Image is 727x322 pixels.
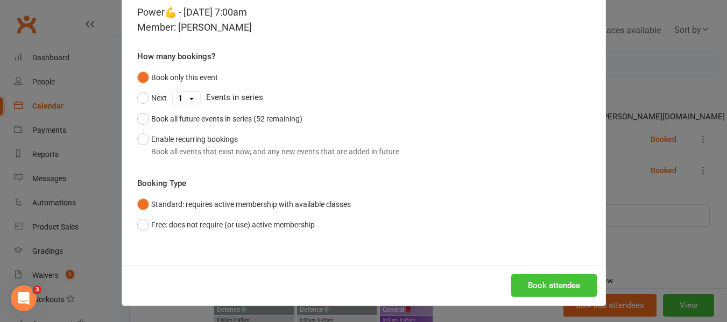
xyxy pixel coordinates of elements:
button: Book attendee [511,274,597,297]
div: Events in series [137,88,590,108]
div: Book all events that exist now, and any new events that are added in future [151,146,399,158]
label: How many bookings? [137,50,215,63]
button: Next [137,88,167,108]
button: Free: does not require (or use) active membership [137,214,315,235]
button: Book only this event [137,67,218,88]
button: Standard: requires active membership with available classes [137,194,351,214]
div: Power💪 - [DATE] 7:00am Member: [PERSON_NAME] [137,5,590,35]
label: Booking Type [137,177,186,190]
button: Enable recurring bookingsBook all events that exist now, and any new events that are added in future [137,129,399,162]
div: Book all future events in series (52 remaining) [151,113,302,125]
span: 3 [33,285,41,294]
iframe: Intercom live chat [11,285,37,311]
button: Book all future events in series (52 remaining) [137,109,302,129]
